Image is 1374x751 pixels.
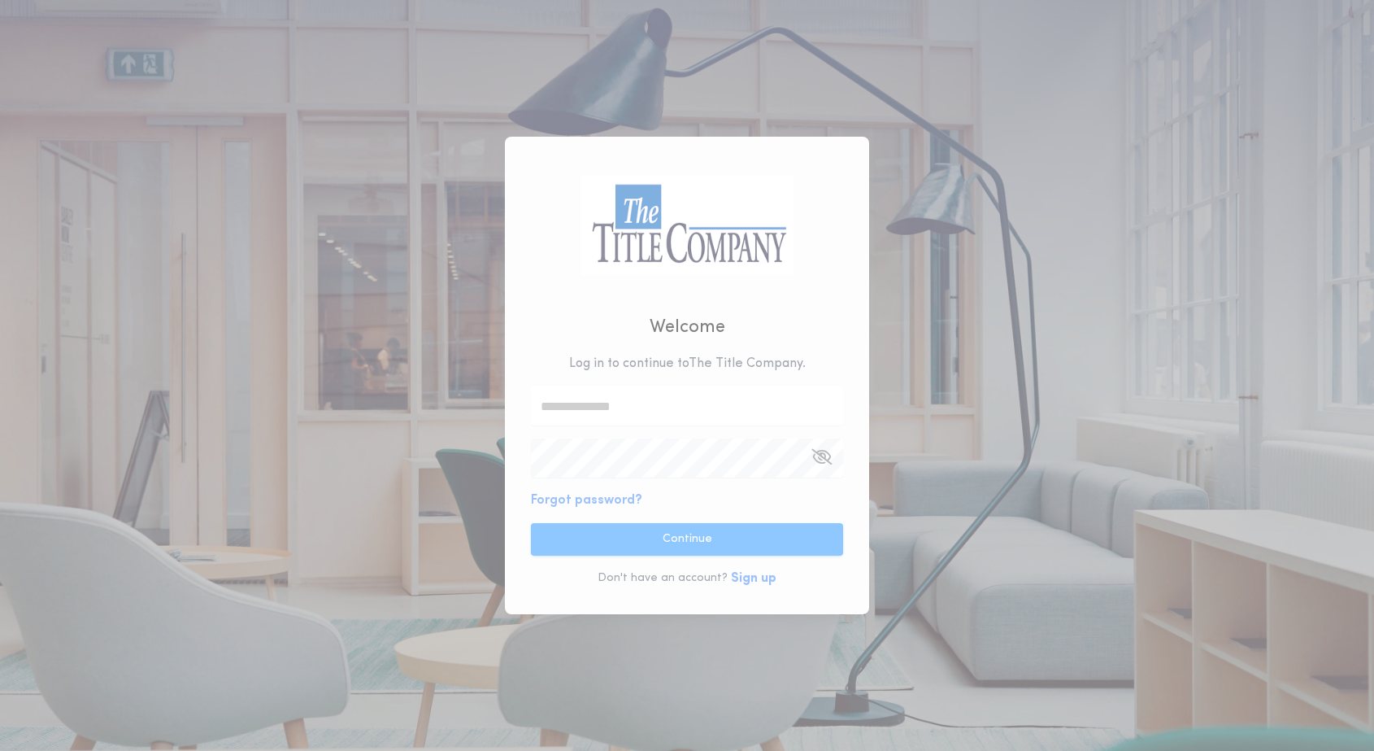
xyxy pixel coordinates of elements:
p: Don't have an account? [598,570,728,587]
h2: Welcome [650,314,725,341]
img: logo [580,175,794,275]
button: Sign up [731,569,776,588]
button: Continue [531,523,843,556]
button: Forgot password? [531,491,642,510]
p: Log in to continue to The Title Company . [569,354,806,373]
